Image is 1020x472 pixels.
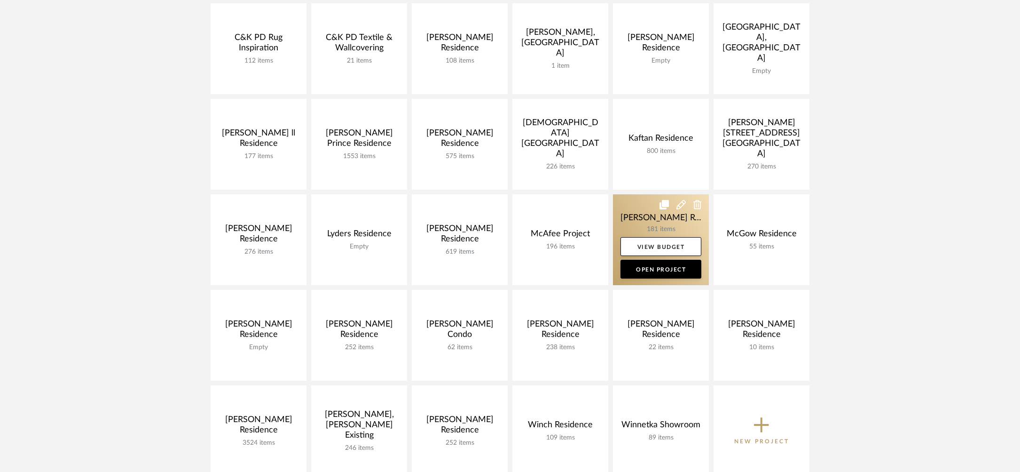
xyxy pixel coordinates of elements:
[218,224,299,248] div: [PERSON_NAME] Residence
[419,415,500,439] div: [PERSON_NAME] Residence
[218,128,299,152] div: [PERSON_NAME] ll Residence
[721,22,802,67] div: [GEOGRAPHIC_DATA], [GEOGRAPHIC_DATA]
[319,32,400,57] div: C&K PD Textile & Wallcovering
[218,344,299,352] div: Empty
[620,32,701,57] div: [PERSON_NAME] Residence
[520,420,601,434] div: Winch Residence
[218,152,299,160] div: 177 items
[620,260,701,279] a: Open Project
[721,67,802,75] div: Empty
[218,248,299,256] div: 276 items
[419,439,500,447] div: 252 items
[620,344,701,352] div: 22 items
[620,57,701,65] div: Empty
[419,57,500,65] div: 108 items
[319,243,400,251] div: Empty
[620,237,701,256] a: View Budget
[419,152,500,160] div: 575 items
[721,319,802,344] div: [PERSON_NAME] Residence
[520,344,601,352] div: 238 items
[520,62,601,70] div: 1 item
[520,243,601,251] div: 196 items
[419,319,500,344] div: [PERSON_NAME] Condo
[520,118,601,163] div: [DEMOGRAPHIC_DATA] [GEOGRAPHIC_DATA]
[218,57,299,65] div: 112 items
[419,344,500,352] div: 62 items
[520,27,601,62] div: [PERSON_NAME], [GEOGRAPHIC_DATA]
[520,319,601,344] div: [PERSON_NAME] Residence
[319,344,400,352] div: 252 items
[419,32,500,57] div: [PERSON_NAME] Residence
[620,147,701,155] div: 800 items
[419,248,500,256] div: 619 items
[721,118,802,163] div: [PERSON_NAME] [STREET_ADDRESS][GEOGRAPHIC_DATA]
[218,32,299,57] div: C&K PD Rug Inspiration
[319,152,400,160] div: 1553 items
[319,128,400,152] div: [PERSON_NAME] Prince Residence
[319,57,400,65] div: 21 items
[218,415,299,439] div: [PERSON_NAME] Residence
[419,128,500,152] div: [PERSON_NAME] Residence
[721,243,802,251] div: 55 items
[319,319,400,344] div: [PERSON_NAME] Residence
[721,163,802,171] div: 270 items
[419,224,500,248] div: [PERSON_NAME] Residence
[218,439,299,447] div: 3524 items
[620,319,701,344] div: [PERSON_NAME] Residence
[721,344,802,352] div: 10 items
[620,420,701,434] div: Winnetka Showroom
[721,229,802,243] div: McGow Residence
[319,229,400,243] div: Lyders Residence
[520,229,601,243] div: McAfee Project
[620,133,701,147] div: Kaftan Residence
[620,434,701,442] div: 89 items
[520,163,601,171] div: 226 items
[218,319,299,344] div: [PERSON_NAME] Residence
[734,437,789,446] p: New Project
[520,434,601,442] div: 109 items
[319,444,400,452] div: 246 items
[319,409,400,444] div: [PERSON_NAME], [PERSON_NAME] Existing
